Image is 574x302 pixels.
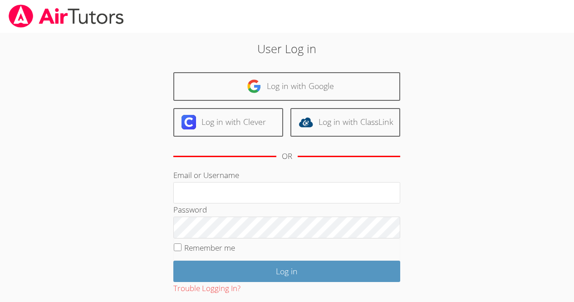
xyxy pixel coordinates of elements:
div: OR [282,150,292,163]
img: google-logo-50288ca7cdecda66e5e0955fdab243c47b7ad437acaf1139b6f446037453330a.svg [247,79,261,94]
label: Password [173,204,207,215]
a: Log in with ClassLink [290,108,400,137]
h2: User Log in [132,40,442,57]
a: Log in with Clever [173,108,283,137]
img: classlink-logo-d6bb404cc1216ec64c9a2012d9dc4662098be43eaf13dc465df04b49fa7ab582.svg [299,115,313,129]
a: Log in with Google [173,72,400,101]
input: Log in [173,261,400,282]
label: Remember me [184,243,235,253]
button: Trouble Logging In? [173,282,240,295]
img: clever-logo-6eab21bc6e7a338710f1a6ff85c0baf02591cd810cc4098c63d3a4b26e2feb20.svg [182,115,196,129]
img: airtutors_banner-c4298cdbf04f3fff15de1276eac7730deb9818008684d7c2e4769d2f7ddbe033.png [8,5,125,28]
label: Email or Username [173,170,239,180]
